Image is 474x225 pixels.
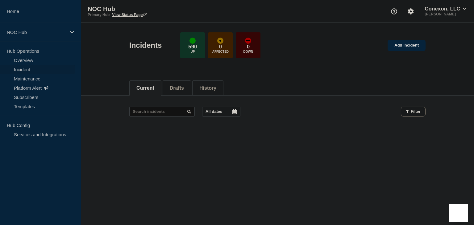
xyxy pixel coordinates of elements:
[245,38,251,44] div: down
[206,109,222,114] p: All dates
[404,5,417,18] button: Account settings
[136,85,154,91] button: Current
[423,6,467,12] button: Conexon, LLC
[7,30,66,35] p: NOC Hub
[170,85,184,91] button: Drafts
[199,85,216,91] button: History
[388,40,426,51] a: Add incident
[247,44,250,50] p: 0
[401,107,426,117] button: Filter
[88,13,110,17] p: Primary Hub
[219,44,222,50] p: 0
[411,109,421,114] span: Filter
[129,107,195,117] input: Search incidents
[243,50,253,53] p: Down
[423,12,467,16] p: [PERSON_NAME]
[212,50,229,53] p: Affected
[202,107,240,117] button: All dates
[189,38,196,44] div: up
[388,5,401,18] button: Support
[88,6,211,13] p: NOC Hub
[129,41,162,50] h1: Incidents
[188,44,197,50] p: 590
[112,13,146,17] a: View Status Page
[217,38,223,44] div: affected
[190,50,195,53] p: Up
[449,204,468,222] iframe: Help Scout Beacon - Open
